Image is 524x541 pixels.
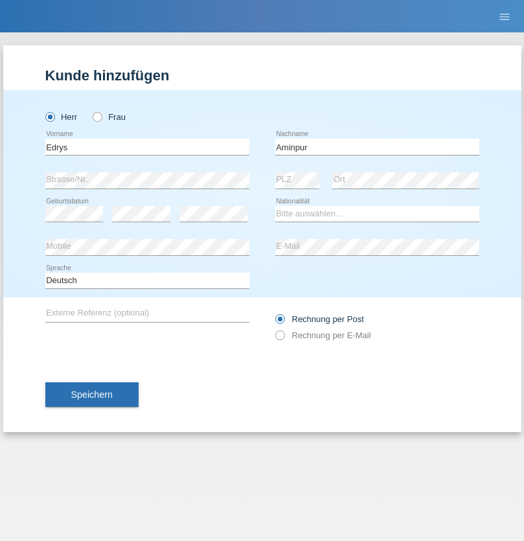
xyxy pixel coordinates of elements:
input: Rechnung per E-Mail [275,330,284,347]
a: menu [492,12,518,20]
label: Herr [45,112,78,122]
label: Rechnung per E-Mail [275,330,371,340]
input: Herr [45,112,54,121]
input: Frau [93,112,101,121]
label: Frau [93,112,126,122]
input: Rechnung per Post [275,314,284,330]
button: Speichern [45,382,139,407]
span: Speichern [71,389,113,400]
i: menu [498,10,511,23]
h1: Kunde hinzufügen [45,67,479,84]
label: Rechnung per Post [275,314,364,324]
